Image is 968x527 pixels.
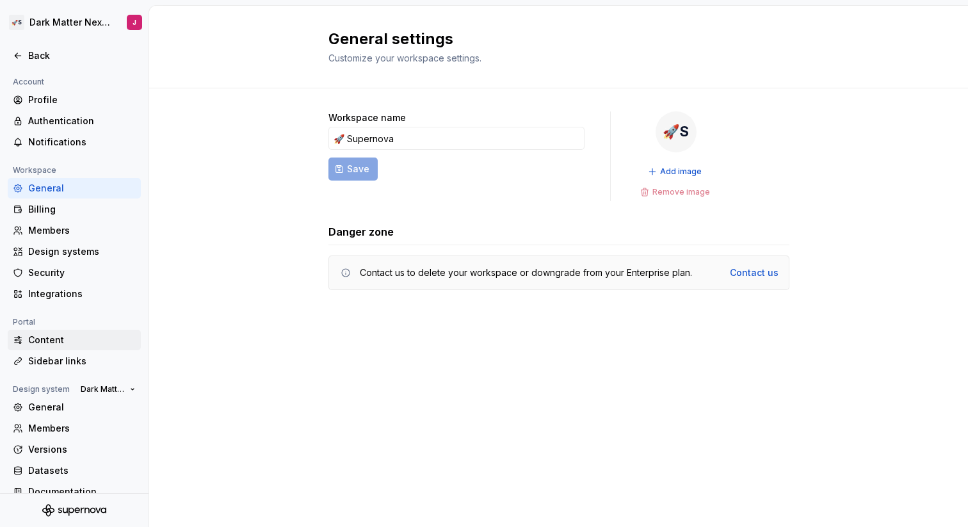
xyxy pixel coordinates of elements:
[8,418,141,439] a: Members
[28,136,136,149] div: Notifications
[8,241,141,262] a: Design systems
[328,29,774,49] h2: General settings
[360,266,692,279] div: Contact us to delete your workspace or downgrade from your Enterprise plan.
[8,74,49,90] div: Account
[660,166,702,177] span: Add image
[28,93,136,106] div: Profile
[28,49,136,62] div: Back
[133,17,136,28] div: J
[656,111,697,152] div: 🚀S
[29,16,111,29] div: Dark Matter Next Gen
[730,266,778,279] a: Contact us
[8,460,141,481] a: Datasets
[8,397,141,418] a: General
[42,504,106,517] svg: Supernova Logo
[8,111,141,131] a: Authentication
[28,485,136,498] div: Documentation
[8,314,40,330] div: Portal
[28,401,136,414] div: General
[8,178,141,199] a: General
[8,351,141,371] a: Sidebar links
[28,266,136,279] div: Security
[28,203,136,216] div: Billing
[8,439,141,460] a: Versions
[8,382,75,397] div: Design system
[8,132,141,152] a: Notifications
[28,224,136,237] div: Members
[8,163,61,178] div: Workspace
[28,245,136,258] div: Design systems
[8,482,141,502] a: Documentation
[644,163,707,181] button: Add image
[81,384,125,394] span: Dark Matter Next Gen
[28,355,136,368] div: Sidebar links
[8,45,141,66] a: Back
[8,199,141,220] a: Billing
[8,284,141,304] a: Integrations
[28,443,136,456] div: Versions
[328,111,406,124] label: Workspace name
[9,15,24,30] div: 🚀S
[328,53,481,63] span: Customize your workspace settings.
[8,263,141,283] a: Security
[328,224,394,239] h3: Danger zone
[8,90,141,110] a: Profile
[28,182,136,195] div: General
[28,288,136,300] div: Integrations
[28,334,136,346] div: Content
[28,422,136,435] div: Members
[8,330,141,350] a: Content
[28,464,136,477] div: Datasets
[28,115,136,127] div: Authentication
[8,220,141,241] a: Members
[3,8,146,36] button: 🚀SDark Matter Next GenJ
